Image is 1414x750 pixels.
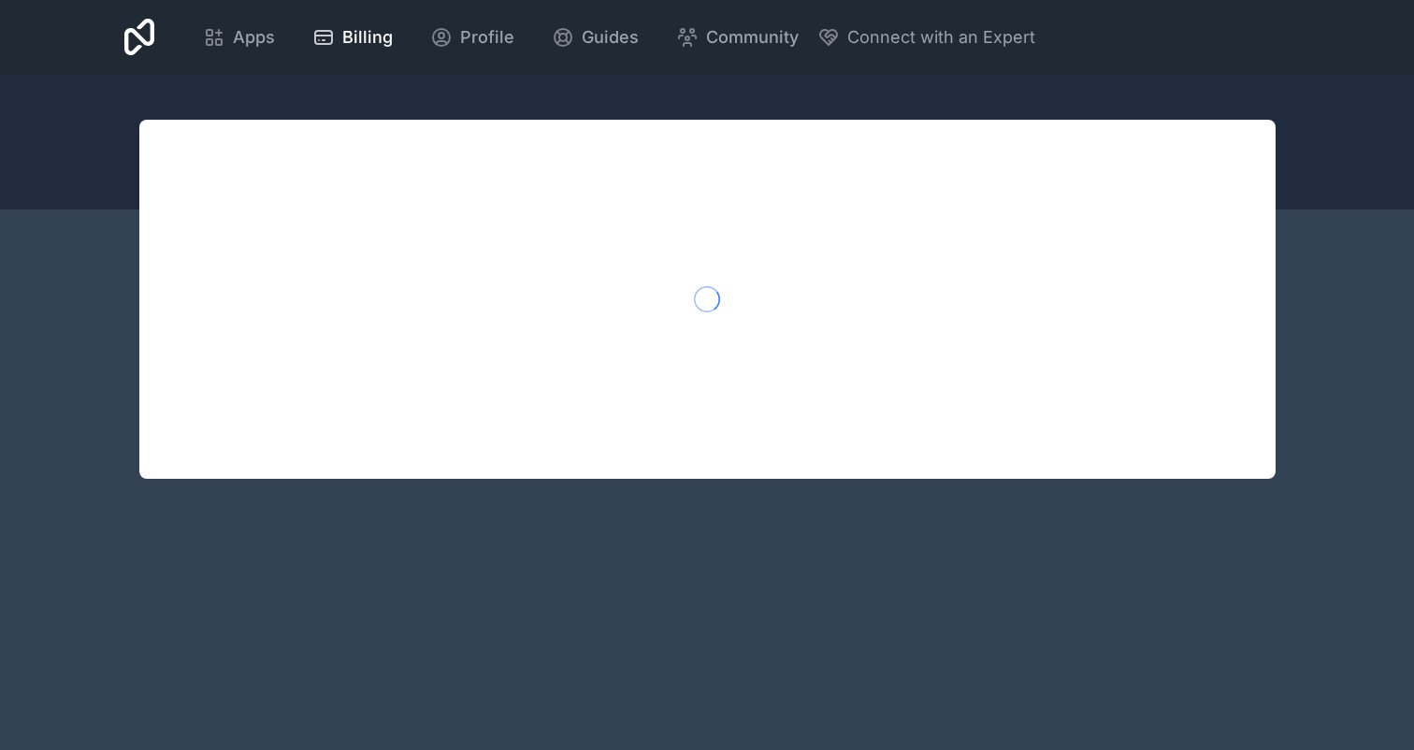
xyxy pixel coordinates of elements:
[460,24,514,50] span: Profile
[661,17,814,58] a: Community
[342,24,393,50] span: Billing
[188,17,290,58] a: Apps
[706,24,799,50] span: Community
[847,24,1035,50] span: Connect with an Expert
[817,24,1035,50] button: Connect with an Expert
[582,24,639,50] span: Guides
[537,17,654,58] a: Guides
[415,17,529,58] a: Profile
[233,24,275,50] span: Apps
[297,17,408,58] a: Billing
